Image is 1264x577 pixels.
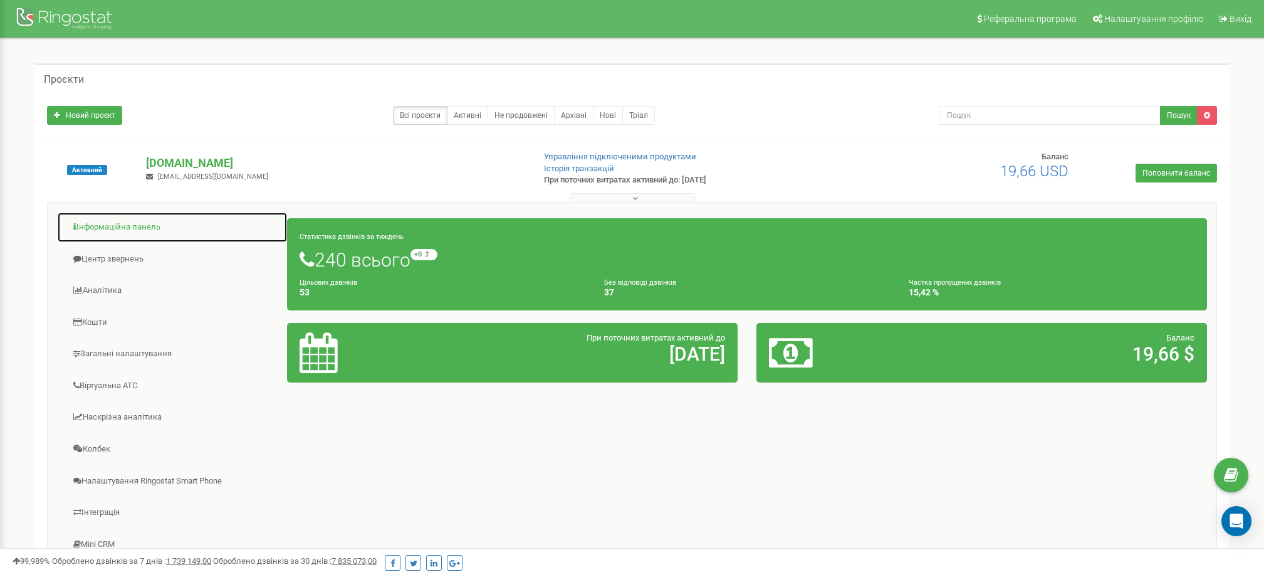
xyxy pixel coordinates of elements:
span: Баланс [1042,152,1068,161]
a: Аналiтика [57,275,288,306]
h1: 240 всього [300,249,1194,270]
span: При поточних витратах активний до [587,333,725,342]
a: Нові [593,106,623,125]
h5: Проєкти [44,74,84,85]
h2: 19,66 $ [917,344,1194,364]
a: Mini CRM [57,529,288,560]
a: Поповнити баланс [1136,164,1217,183]
h2: [DATE] [447,344,725,364]
a: Загальні налаштування [57,339,288,369]
span: Реферальна програма [984,14,1077,24]
a: Новий проєкт [47,106,122,125]
span: Активний [67,165,107,175]
input: Пошук [939,106,1161,125]
a: Віртуальна АТС [57,371,288,401]
span: 99,989% [13,556,50,566]
button: Пошук [1160,106,1198,125]
span: Вихід [1230,14,1251,24]
h4: 53 [300,288,585,297]
h4: 37 [604,288,890,297]
a: Інтеграція [57,497,288,528]
a: Налаштування Ringostat Smart Phone [57,466,288,497]
a: Активні [447,106,488,125]
a: Історія транзакцій [544,164,614,173]
span: [EMAIL_ADDRESS][DOMAIN_NAME] [158,172,268,181]
u: 1 739 149,00 [166,556,211,566]
a: Всі проєкти [393,106,447,125]
h4: 15,42 % [909,288,1194,297]
small: +0 [410,249,437,260]
a: Не продовжені [488,106,555,125]
a: Колбек [57,434,288,465]
span: Оброблено дзвінків за 30 днів : [213,556,377,566]
a: Кошти [57,307,288,338]
span: Баланс [1166,333,1194,342]
u: 7 835 073,00 [332,556,377,566]
a: Центр звернень [57,244,288,275]
div: Open Intercom Messenger [1221,506,1251,536]
span: 19,66 USD [1000,162,1068,180]
span: Налаштування профілю [1104,14,1203,24]
small: Частка пропущених дзвінків [909,278,1001,287]
a: Наскрізна аналітика [57,402,288,433]
small: Цільових дзвінків [300,278,357,287]
span: Оброблено дзвінків за 7 днів : [52,556,211,566]
a: Тріал [622,106,655,125]
small: Без відповіді дзвінків [604,278,676,287]
small: Статистика дзвінків за тиждень [300,233,404,241]
a: Управління підключеними продуктами [544,152,696,161]
p: При поточних витратах активний до: [DATE] [544,174,822,186]
a: Інформаційна панель [57,212,288,243]
a: Архівні [554,106,593,125]
p: [DOMAIN_NAME] [146,155,523,171]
